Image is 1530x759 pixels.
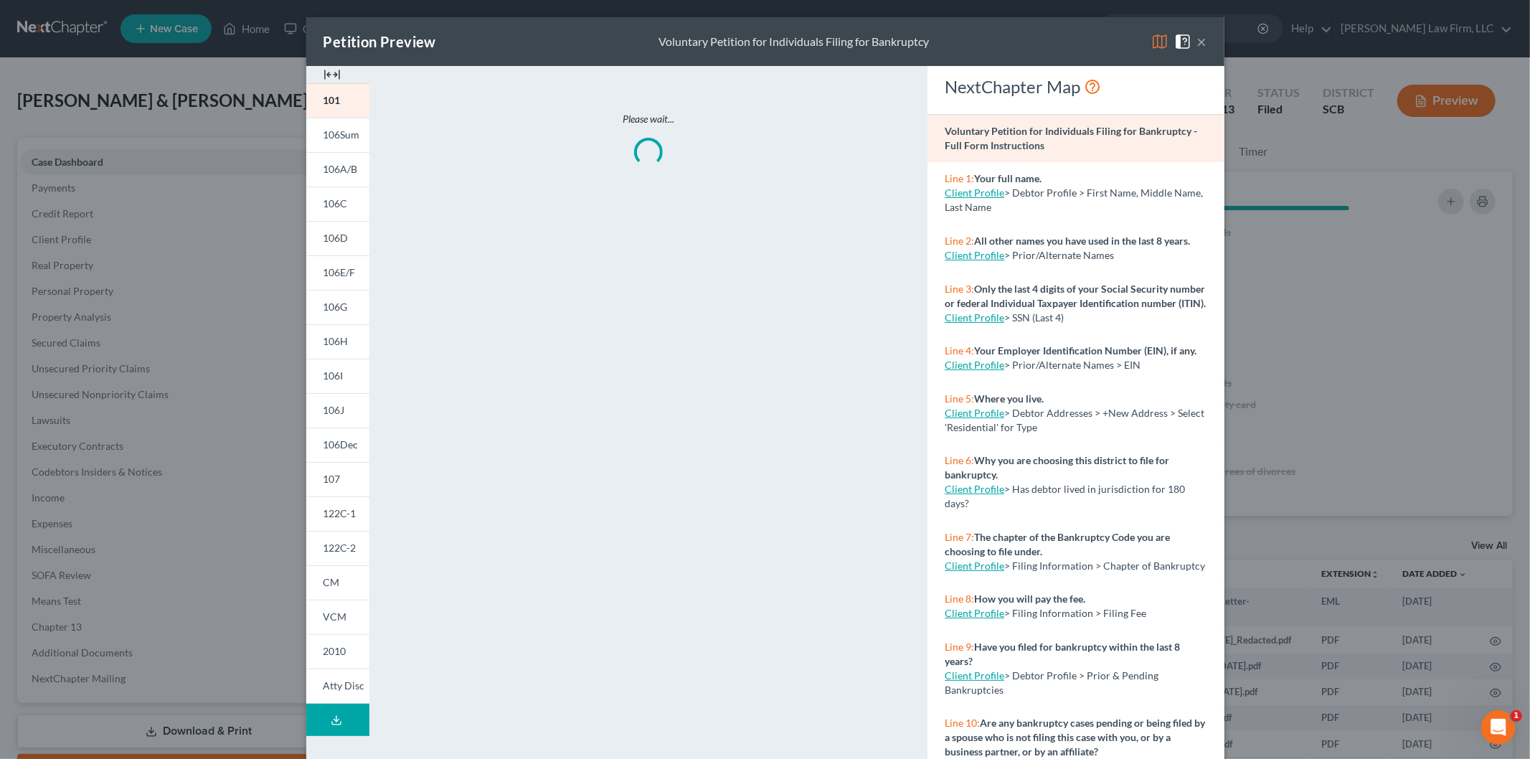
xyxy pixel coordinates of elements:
[1151,33,1168,50] img: map-eea8200ae884c6f1103ae1953ef3d486a96c86aabb227e865a55264e3737af1f.svg
[306,600,369,634] a: VCM
[945,392,974,405] span: Line 5:
[324,66,341,83] img: expand-e0f6d898513216a626fdd78e52531dac95497ffd26381d4c15ee2fc46db09dca.svg
[324,197,348,209] span: 106C
[306,531,369,565] a: 122C-2
[1004,249,1114,261] span: > Prior/Alternate Names
[945,359,1004,371] a: Client Profile
[306,255,369,290] a: 106E/F
[945,311,1004,324] a: Client Profile
[306,634,369,669] a: 2010
[324,576,340,588] span: CM
[306,669,369,704] a: Atty Disc
[945,172,974,184] span: Line 1:
[306,118,369,152] a: 106Sum
[306,428,369,462] a: 106Dec
[945,283,1206,309] strong: Only the last 4 digits of your Social Security number or federal Individual Taxpayer Identificati...
[1481,710,1516,745] iframe: Intercom live chat
[945,531,1170,557] strong: The chapter of the Bankruptcy Code you are choosing to file under.
[324,94,341,106] span: 101
[945,344,974,357] span: Line 4:
[945,641,974,653] span: Line 9:
[324,542,356,554] span: 122C-2
[945,717,1205,758] strong: Are any bankruptcy cases pending or being filed by a spouse who is not filing this case with you,...
[945,669,1004,682] a: Client Profile
[324,266,356,278] span: 106E/F
[306,187,369,221] a: 106C
[324,473,341,485] span: 107
[430,112,867,126] p: Please wait...
[1004,311,1064,324] span: > SSN (Last 4)
[945,717,980,729] span: Line 10:
[1004,560,1205,572] span: > Filing Information > Chapter of Bankruptcy
[945,607,1004,619] a: Client Profile
[306,324,369,359] a: 106H
[945,483,1185,509] span: > Has debtor lived in jurisdiction for 180 days?
[974,593,1085,605] strong: How you will pay the fee.
[306,83,369,118] a: 101
[306,290,369,324] a: 106G
[945,187,1004,199] a: Client Profile
[306,393,369,428] a: 106J
[324,301,348,313] span: 106G
[324,507,356,519] span: 122C-1
[945,454,1169,481] strong: Why you are choosing this district to file for bankruptcy.
[945,560,1004,572] a: Client Profile
[945,531,974,543] span: Line 7:
[945,125,1197,151] strong: Voluntary Petition for Individuals Filing for Bankruptcy - Full Form Instructions
[1004,359,1141,371] span: > Prior/Alternate Names > EIN
[324,645,346,657] span: 2010
[324,610,347,623] span: VCM
[974,172,1042,184] strong: Your full name.
[945,283,974,295] span: Line 3:
[945,407,1204,433] span: > Debtor Addresses > +New Address > Select 'Residential' for Type
[324,163,358,175] span: 106A/B
[945,641,1180,667] strong: Have you filed for bankruptcy within the last 8 years?
[945,187,1203,213] span: > Debtor Profile > First Name, Middle Name, Last Name
[306,496,369,531] a: 122C-1
[306,565,369,600] a: CM
[945,249,1004,261] a: Client Profile
[324,404,345,416] span: 106J
[306,462,369,496] a: 107
[324,32,436,52] div: Petition Preview
[945,669,1158,696] span: > Debtor Profile > Prior & Pending Bankruptcies
[306,152,369,187] a: 106A/B
[306,221,369,255] a: 106D
[1004,607,1146,619] span: > Filing Information > Filing Fee
[945,407,1004,419] a: Client Profile
[945,75,1206,98] div: NextChapter Map
[324,335,349,347] span: 106H
[1174,33,1191,50] img: help-close-5ba153eb36485ed6c1ea00a893f15db1cb9b99d6cae46e1a8edb6c62d00a1a76.svg
[974,392,1044,405] strong: Where you live.
[324,679,365,692] span: Atty Disc
[974,235,1190,247] strong: All other names you have used in the last 8 years.
[324,438,359,451] span: 106Dec
[1197,33,1207,50] button: ×
[324,128,360,141] span: 106Sum
[945,235,974,247] span: Line 2:
[1511,710,1522,722] span: 1
[658,34,929,50] div: Voluntary Petition for Individuals Filing for Bankruptcy
[945,454,974,466] span: Line 6:
[945,593,974,605] span: Line 8:
[324,369,344,382] span: 106I
[324,232,349,244] span: 106D
[306,359,369,393] a: 106I
[974,344,1196,357] strong: Your Employer Identification Number (EIN), if any.
[945,483,1004,495] a: Client Profile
